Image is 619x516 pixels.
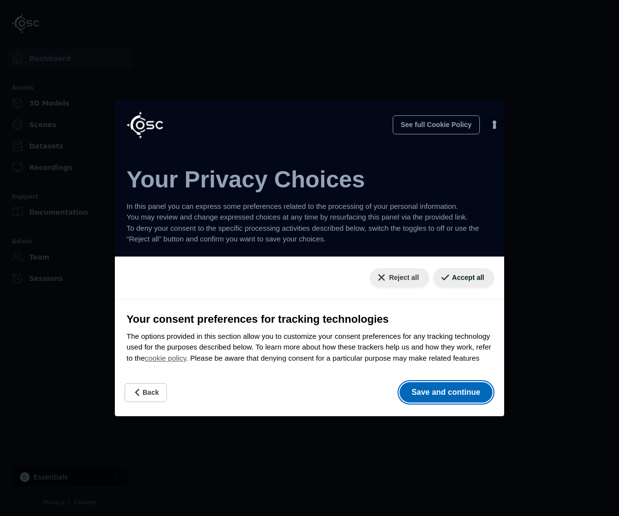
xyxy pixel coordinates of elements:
[370,268,429,287] button: Reject all
[145,354,186,362] a: cookie policy
[400,382,492,403] button: Save and continue
[127,162,492,197] h2: Your Privacy Choices
[401,120,472,130] span: See full Cookie Policy
[127,331,492,375] p: The options provided in this section allow you to customize your consent preferences for any trac...
[393,115,480,134] button: See full Cookie Policy
[127,311,492,327] h3: Your consent preferences for tracking technologies
[127,111,163,139] img: logo
[125,383,167,402] button: Back
[433,268,494,287] button: Accept all
[484,115,504,134] a: iubenda - Cookie Policy and Cookie Compliance Management
[127,201,492,245] p: In this panel you can express some preferences related to the processing of your personal informa...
